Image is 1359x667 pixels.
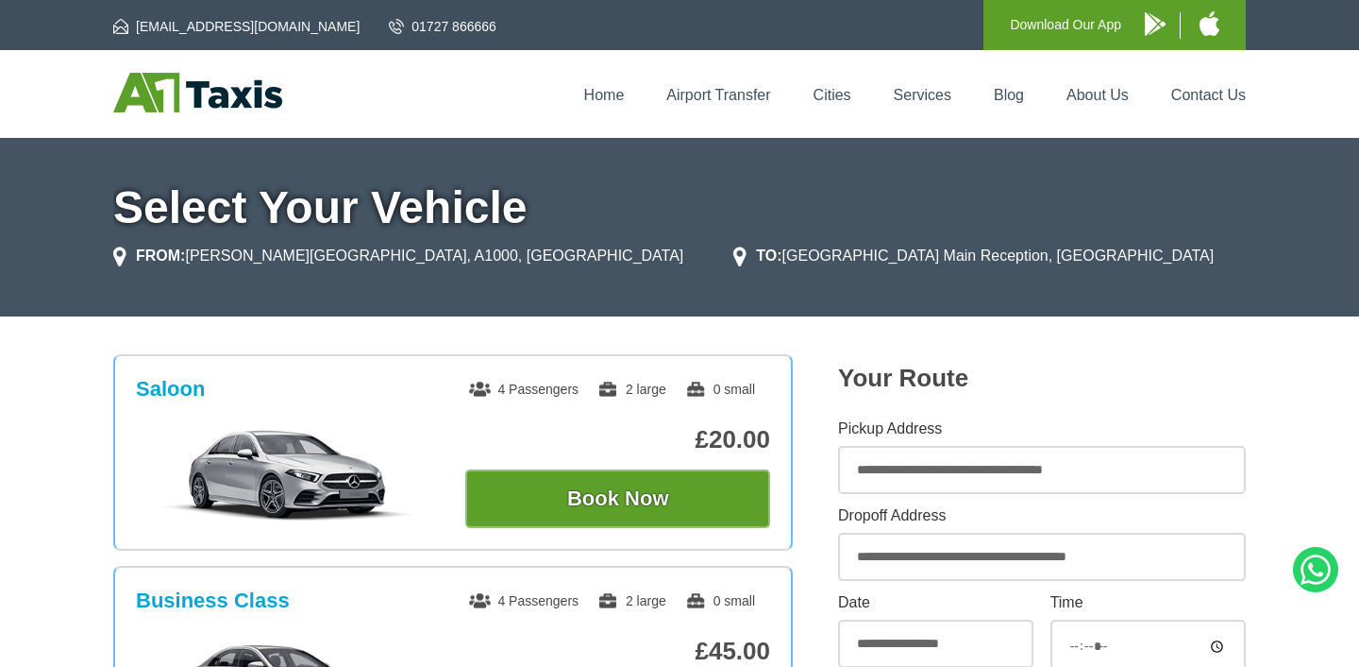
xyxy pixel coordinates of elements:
img: Saloon [146,428,430,522]
a: Home [584,87,625,103]
label: Dropoff Address [838,508,1246,523]
label: Time [1050,595,1246,610]
h1: Select Your Vehicle [113,185,1246,231]
span: 0 small [685,382,755,397]
p: Download Our App [1010,13,1121,37]
a: Contact Us [1171,87,1246,103]
span: 2 large [597,382,666,397]
span: 4 Passengers [469,382,579,397]
a: [EMAIL_ADDRESS][DOMAIN_NAME] [113,17,360,36]
h3: Business Class [136,589,290,613]
strong: FROM: [136,248,185,264]
span: 2 large [597,593,666,608]
a: About Us [1066,87,1129,103]
img: A1 Taxis Android App [1145,12,1166,36]
p: £20.00 [465,425,770,454]
strong: TO: [756,248,781,264]
label: Date [838,595,1033,610]
img: A1 Taxis St Albans LTD [113,73,282,112]
a: Cities [814,87,851,103]
h2: Your Route [838,364,1246,393]
h3: Saloon [136,377,205,402]
a: Blog [994,87,1024,103]
span: 0 small [685,593,755,608]
label: Pickup Address [838,421,1246,436]
button: Book Now [465,470,770,528]
p: £45.00 [465,637,770,666]
li: [GEOGRAPHIC_DATA] Main Reception, [GEOGRAPHIC_DATA] [733,245,1214,267]
span: 4 Passengers [469,593,579,608]
a: Services [894,87,951,103]
li: [PERSON_NAME][GEOGRAPHIC_DATA], A1000, [GEOGRAPHIC_DATA] [113,245,683,267]
a: Airport Transfer [666,87,770,103]
img: A1 Taxis iPhone App [1200,11,1219,36]
a: 01727 866666 [389,17,496,36]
